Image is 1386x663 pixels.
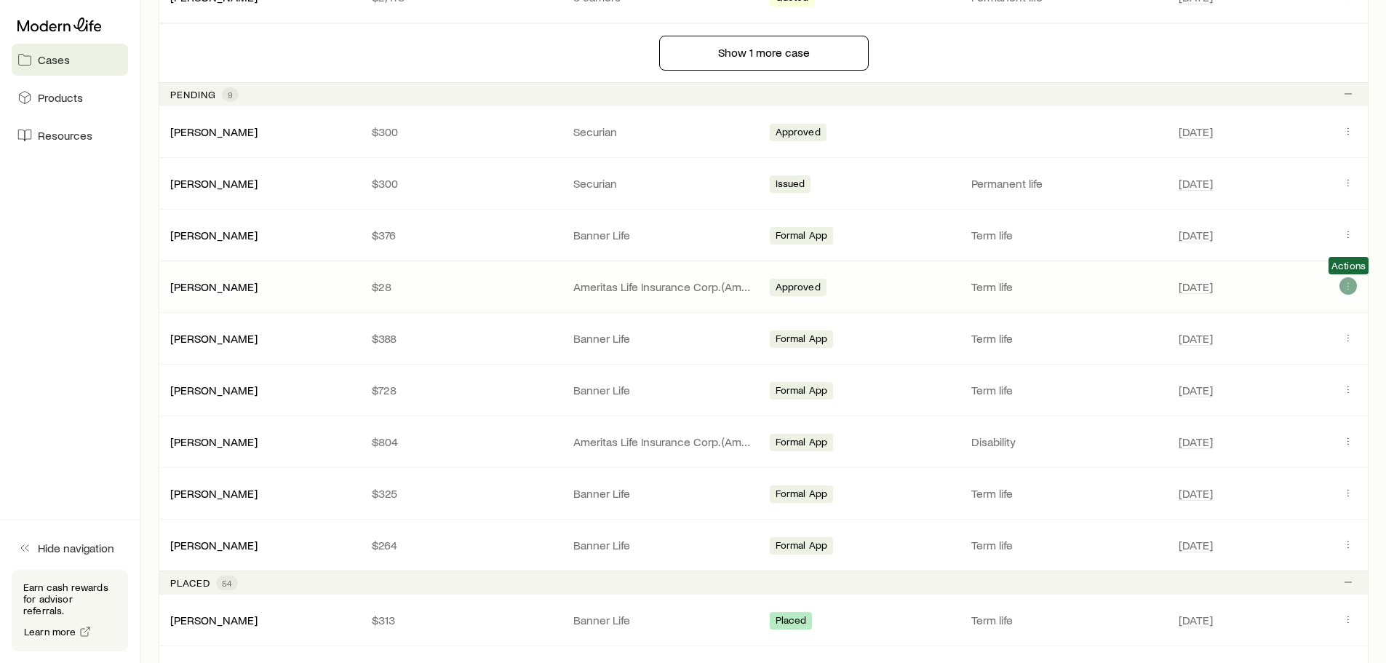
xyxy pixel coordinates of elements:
[971,331,1161,346] p: Term life
[971,176,1161,191] p: Permanent life
[1179,613,1213,627] span: [DATE]
[573,434,752,449] p: Ameritas Life Insurance Corp. (Ameritas)
[971,613,1161,627] p: Term life
[776,126,821,141] span: Approved
[372,434,550,449] p: $804
[170,124,258,138] a: [PERSON_NAME]
[1179,228,1213,242] span: [DATE]
[372,613,550,627] p: $313
[170,331,258,346] div: [PERSON_NAME]
[170,538,258,552] a: [PERSON_NAME]
[573,486,752,501] p: Banner Life
[170,613,258,627] a: [PERSON_NAME]
[170,228,258,243] div: [PERSON_NAME]
[971,383,1161,397] p: Term life
[573,124,752,139] p: Securian
[372,124,550,139] p: $300
[38,52,70,67] span: Cases
[776,614,807,630] span: Placed
[776,436,828,451] span: Formal App
[776,488,828,503] span: Formal App
[776,229,828,245] span: Formal App
[222,577,232,589] span: 54
[170,279,258,295] div: [PERSON_NAME]
[1179,124,1213,139] span: [DATE]
[228,89,233,100] span: 9
[170,124,258,140] div: [PERSON_NAME]
[971,279,1161,294] p: Term life
[776,384,828,400] span: Formal App
[971,538,1161,552] p: Term life
[372,486,550,501] p: $325
[38,90,83,105] span: Products
[372,331,550,346] p: $388
[659,36,869,71] button: Show 1 more case
[1179,176,1213,191] span: [DATE]
[170,434,258,448] a: [PERSON_NAME]
[12,532,128,564] button: Hide navigation
[170,176,258,190] a: [PERSON_NAME]
[573,538,752,552] p: Banner Life
[24,627,76,637] span: Learn more
[573,176,752,191] p: Securian
[12,570,128,651] div: Earn cash rewards for advisor referrals.Learn more
[1179,279,1213,294] span: [DATE]
[1331,260,1366,271] span: Actions
[23,581,116,616] p: Earn cash rewards for advisor referrals.
[1179,383,1213,397] span: [DATE]
[372,538,550,552] p: $264
[12,82,128,114] a: Products
[372,279,550,294] p: $28
[776,333,828,348] span: Formal App
[971,228,1161,242] p: Term life
[971,486,1161,501] p: Term life
[38,541,114,555] span: Hide navigation
[573,613,752,627] p: Banner Life
[12,119,128,151] a: Resources
[1179,434,1213,449] span: [DATE]
[170,577,210,589] p: Placed
[12,44,128,76] a: Cases
[170,228,258,242] a: [PERSON_NAME]
[776,178,805,193] span: Issued
[573,331,752,346] p: Banner Life
[38,128,92,143] span: Resources
[776,281,821,296] span: Approved
[170,176,258,191] div: [PERSON_NAME]
[372,176,550,191] p: $300
[170,486,258,501] div: [PERSON_NAME]
[170,383,258,397] a: [PERSON_NAME]
[170,279,258,293] a: [PERSON_NAME]
[776,539,828,555] span: Formal App
[170,538,258,553] div: [PERSON_NAME]
[573,279,752,294] p: Ameritas Life Insurance Corp. (Ameritas)
[170,434,258,450] div: [PERSON_NAME]
[1179,486,1213,501] span: [DATE]
[1179,538,1213,552] span: [DATE]
[573,228,752,242] p: Banner Life
[170,331,258,345] a: [PERSON_NAME]
[170,613,258,628] div: [PERSON_NAME]
[1179,331,1213,346] span: [DATE]
[170,486,258,500] a: [PERSON_NAME]
[170,89,216,100] p: Pending
[573,383,752,397] p: Banner Life
[372,383,550,397] p: $728
[971,434,1161,449] p: Disability
[170,383,258,398] div: [PERSON_NAME]
[372,228,550,242] p: $376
